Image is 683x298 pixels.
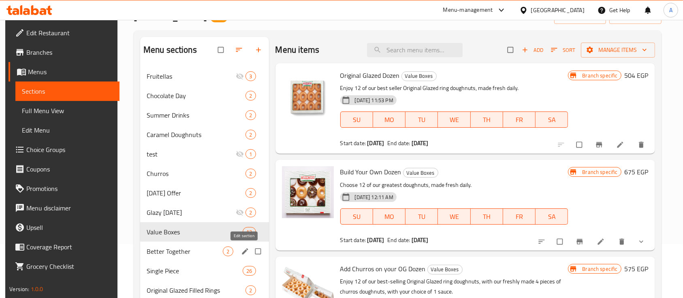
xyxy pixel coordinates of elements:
button: TU [406,111,438,128]
button: FR [503,111,536,128]
span: Full Menu View [22,106,113,116]
span: TU [409,211,435,223]
span: 2 [246,131,255,139]
button: Branch-specific-item [590,136,610,154]
span: TU [409,114,435,126]
button: Manage items [581,43,655,58]
button: edit [240,246,252,257]
button: TH [471,208,503,225]
div: Value Boxes13 [140,222,269,242]
button: delete [613,233,632,251]
h2: Menu sections [143,44,197,56]
span: Add Churros on your OG Dozen [340,263,426,275]
h6: 575 EGP [625,263,649,274]
svg: Inactive section [236,72,244,80]
span: Sections [22,86,113,96]
div: Value Boxes [147,227,243,237]
img: Build Your Own Dozen [282,166,334,218]
button: WE [438,208,470,225]
a: Grocery Checklist [9,257,120,276]
span: FR [506,114,532,126]
button: MO [373,208,406,225]
button: show more [632,233,652,251]
div: Chocolate Day2 [140,86,269,105]
span: Sort sections [230,41,250,59]
span: Choice Groups [26,145,113,154]
a: Edit Restaurant [9,23,120,43]
span: Value Boxes [402,71,436,81]
button: SU [340,208,373,225]
span: Edit Menu [22,125,113,135]
span: Select to update [552,234,569,249]
svg: Inactive section [236,150,244,158]
span: Value Boxes [428,265,462,274]
button: WE [438,111,470,128]
div: items [245,110,256,120]
span: 2 [223,248,233,255]
a: Coverage Report [9,237,120,257]
span: Better Together [147,247,223,256]
span: Branch specific [579,265,621,273]
div: Glazy [DATE]2 [140,203,269,222]
button: SA [536,208,568,225]
div: Single Piece26 [140,261,269,281]
span: Value Boxes [403,168,438,178]
span: Add [522,45,544,55]
div: Caramel Doughnuts2 [140,125,269,144]
button: TH [471,111,503,128]
a: Sections [15,81,120,101]
div: Caramel Doughnuts [147,130,246,139]
span: [DATE] 12:11 AM [352,193,397,201]
a: Menus [9,62,120,81]
span: Coverage Report [26,242,113,252]
span: 2 [246,111,255,119]
div: items [223,247,233,256]
span: Grocery Checklist [26,262,113,271]
span: 26 [243,267,255,275]
span: WE [441,211,467,223]
button: FR [503,208,536,225]
button: MO [373,111,406,128]
a: Promotions [9,179,120,198]
span: 2 [246,189,255,197]
a: Edit menu item [616,141,626,149]
span: Branches [26,47,113,57]
div: items [245,208,256,217]
span: A [669,6,672,15]
span: 3 [246,73,255,80]
span: 2 [246,209,255,217]
a: Choice Groups [9,140,120,159]
a: Coupons [9,159,120,179]
b: [DATE] [412,138,429,148]
h2: Menu items [275,44,320,56]
div: Summer Drinks2 [140,105,269,125]
a: Edit menu item [597,238,606,246]
div: Chocolate Day [147,91,246,101]
span: [DATE] 11:53 PM [352,96,397,104]
span: 1 [246,150,255,158]
img: Original Glazed Dozen [282,70,334,122]
div: items [245,285,256,295]
span: Original Glazed Filled Rings [147,285,246,295]
span: End date: [387,138,410,148]
div: [GEOGRAPHIC_DATA] [531,6,585,15]
div: [DATE] Offer2 [140,183,269,203]
span: Glazy [DATE] [147,208,236,217]
span: [DATE] Offer [147,188,246,198]
span: Churros [147,169,246,178]
b: [DATE] [367,235,384,245]
span: Version: [9,284,29,294]
div: items [243,266,256,276]
span: SA [539,114,565,126]
a: Branches [9,43,120,62]
span: Promotions [26,184,113,193]
a: Full Menu View [15,101,120,120]
b: [DATE] [367,138,384,148]
input: search [367,43,463,57]
button: Add section [250,41,269,59]
span: Build Your Own Dozen [340,166,401,178]
span: MO [376,211,402,223]
button: sort-choices [533,233,552,251]
span: Manage items [587,45,649,55]
div: Fruitellas [147,71,236,81]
